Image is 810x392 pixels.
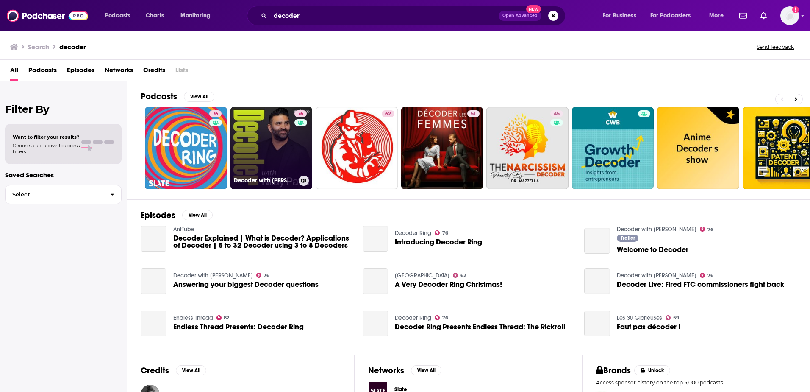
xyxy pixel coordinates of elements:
a: Decoder Explained | What is Decoder? Applications of Decoder | 5 to 32 Decoder using 3 to 8 Decoders [141,226,166,252]
a: 76 [256,273,270,278]
a: 59 [666,315,679,320]
span: 82 [224,316,229,320]
span: Open Advanced [502,14,538,18]
a: Introducing Decoder Ring [363,226,388,252]
a: Decoder Ring Presents Endless Thread: The Rickroll [395,323,565,330]
a: Faut pas décoder ! [584,311,610,336]
h2: Credits [141,365,169,376]
svg: Add a profile image [792,6,799,13]
span: 76 [213,110,218,118]
span: Select [6,192,103,197]
h3: Decoder with [PERSON_NAME] [234,177,295,184]
a: 51 [401,107,483,189]
a: 76 [294,110,307,117]
a: CreditsView All [141,365,206,376]
a: Les 30 Glorieuses [617,314,662,322]
a: Decoder Ring [395,314,431,322]
a: Endless Thread [173,314,213,322]
a: A Very Decoder Ring Christmas! [363,268,388,294]
span: 62 [460,274,466,277]
p: Access sponsor history on the top 5,000 podcasts. [596,379,796,386]
button: open menu [99,9,141,22]
a: 76 [700,273,713,278]
span: Lists [175,63,188,81]
a: Endless Thread Presents: Decoder Ring [141,311,166,336]
button: Send feedback [754,43,796,50]
a: Faut pas décoder ! [617,323,680,330]
span: Podcasts [105,10,130,22]
a: Decoder Ring Theatre [395,272,449,279]
a: Decoder Live: Fired FTC commissioners fight back [584,268,610,294]
img: Podchaser - Follow, Share and Rate Podcasts [7,8,88,24]
h3: decoder [59,43,86,51]
a: AntTube [173,226,194,233]
span: 76 [442,316,448,320]
a: 76 [700,227,713,232]
a: 76 [435,315,448,320]
span: 76 [298,110,303,118]
span: 76 [707,228,713,232]
span: 76 [707,274,713,277]
a: 62 [382,110,394,117]
h2: Brands [596,365,631,376]
a: Introducing Decoder Ring [395,238,482,246]
a: Decoder Explained | What is Decoder? Applications of Decoder | 5 to 32 Decoder using 3 to 8 Decoders [173,235,352,249]
a: 76 [435,230,448,235]
a: Episodes [67,63,94,81]
button: open menu [175,9,222,22]
div: Search podcasts, credits, & more... [255,6,574,25]
a: Podcasts [28,63,57,81]
p: Saved Searches [5,171,122,179]
a: NetworksView All [368,365,441,376]
span: Monitoring [180,10,211,22]
span: Welcome to Decoder [617,246,688,253]
a: All [10,63,18,81]
a: Networks [105,63,133,81]
button: open menu [645,9,703,22]
button: View All [411,365,441,375]
span: Trailer [621,235,635,241]
a: 45 [486,107,569,189]
h2: Networks [368,365,404,376]
span: New [526,5,541,13]
a: Answering your biggest Decoder questions [173,281,319,288]
a: 76 [145,107,227,189]
a: Decoder Live: Fired FTC commissioners fight back [617,281,784,288]
a: Charts [140,9,169,22]
a: Decoder Ring [395,230,431,237]
span: Logged in as WE_Broadcast [780,6,799,25]
span: More [709,10,724,22]
span: For Business [603,10,636,22]
h2: Podcasts [141,91,177,102]
a: PodcastsView All [141,91,214,102]
span: 59 [673,316,679,320]
span: Choose a tab above to access filters. [13,143,80,154]
a: Answering your biggest Decoder questions [141,268,166,294]
a: 62 [453,273,466,278]
a: A Very Decoder Ring Christmas! [395,281,502,288]
a: Decoder with Nilay Patel [617,272,696,279]
span: 45 [554,110,560,118]
span: 62 [385,110,391,118]
a: Show notifications dropdown [757,8,770,23]
input: Search podcasts, credits, & more... [270,9,499,22]
span: 51 [471,110,476,118]
a: 76 [209,110,222,117]
a: Decoder Ring Presents Endless Thread: The Rickroll [363,311,388,336]
h2: Episodes [141,210,175,221]
span: 76 [264,274,269,277]
button: open menu [703,9,734,22]
a: 62 [316,107,398,189]
a: Welcome to Decoder [584,228,610,254]
a: Decoder with Nilay Patel [173,272,253,279]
